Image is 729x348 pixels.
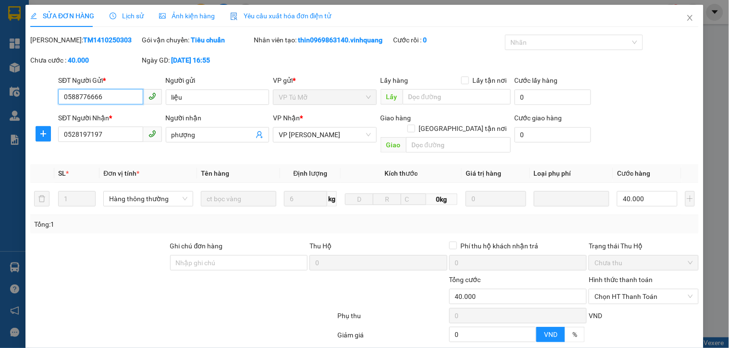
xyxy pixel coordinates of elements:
span: Yêu cầu xuất hóa đơn điện tử [230,12,332,20]
span: Chưa thu [594,256,692,270]
span: Ảnh kiện hàng [159,12,215,20]
span: VND [589,312,602,320]
span: Giao [381,137,406,153]
input: VD: Bàn, Ghế [201,191,276,206]
span: Giá trị hàng [466,169,501,177]
input: C [401,193,426,205]
span: phone [148,130,156,138]
label: Ghi chú đơn hàng [170,242,223,250]
label: Cước lấy hàng [515,77,558,84]
div: Nhân viên tạo: [254,35,392,45]
button: Close [677,5,704,32]
span: Tên hàng [201,169,229,177]
span: 0kg [426,193,457,205]
button: plus [685,191,695,206]
span: VP Nhận [273,114,300,122]
span: Chọn HT Thanh Toán [594,289,692,304]
div: Phụ thu [336,310,448,327]
span: VP Tú Mỡ [279,90,371,104]
span: Lấy tận nơi [469,75,511,86]
input: R [373,193,401,205]
div: SĐT Người Nhận [58,113,161,123]
input: Dọc đường [406,137,511,153]
input: 0 [466,191,526,206]
b: 40.000 [68,56,89,64]
span: plus [36,130,50,138]
b: 0 [423,36,427,44]
div: Ngày GD: [142,55,252,65]
button: plus [36,126,51,142]
span: Đơn vị tính [103,169,139,177]
input: Dọc đường [403,89,511,104]
span: Lịch sử [110,12,144,20]
span: Thu Hộ [309,242,332,250]
span: SỬA ĐƠN HÀNG [30,12,94,20]
div: Cước rồi : [394,35,503,45]
input: Cước lấy hàng [515,90,592,105]
div: Người gửi [166,75,269,86]
span: close [686,14,694,22]
span: VP LÊ HỒNG PHONG [279,128,371,142]
span: clock-circle [110,13,116,19]
span: edit [30,13,37,19]
span: % [572,331,577,338]
label: Hình thức thanh toán [589,276,653,284]
th: Loại phụ phí [530,164,613,183]
span: Lấy [381,89,403,104]
div: Người nhận [166,113,269,123]
div: Gói vận chuyển: [142,35,252,45]
div: SĐT Người Gửi [58,75,161,86]
input: Cước giao hàng [515,127,592,142]
div: [PERSON_NAME]: [30,35,140,45]
span: Định lượng [294,169,328,177]
input: Ghi chú đơn hàng [170,255,308,271]
label: Cước giao hàng [515,114,562,122]
div: Trạng thái Thu Hộ [589,241,698,251]
span: picture [159,13,166,19]
div: Chưa cước : [30,55,140,65]
span: kg [327,191,337,206]
button: delete [34,191,49,206]
b: TM1410250303 [83,36,132,44]
b: Tiêu chuẩn [191,36,225,44]
span: user-add [256,131,263,139]
span: Cước hàng [617,169,650,177]
span: [GEOGRAPHIC_DATA] tận nơi [415,123,511,134]
b: thin0969863140.vinhquang [298,36,383,44]
span: SL [58,169,66,177]
span: VND [544,331,557,338]
span: Giao hàng [381,114,411,122]
b: [DATE] 16:55 [172,56,210,64]
div: Tổng: 1 [34,219,282,230]
span: Hàng thông thường [109,192,187,206]
span: Lấy hàng [381,77,408,84]
span: phone [148,92,156,100]
div: Giảm giá [336,330,448,347]
input: D [345,193,373,205]
img: icon [230,13,238,20]
span: Tổng cước [449,276,481,284]
div: VP gửi [273,75,376,86]
span: Phí thu hộ khách nhận trả [457,241,543,251]
span: Kích thước [385,169,418,177]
